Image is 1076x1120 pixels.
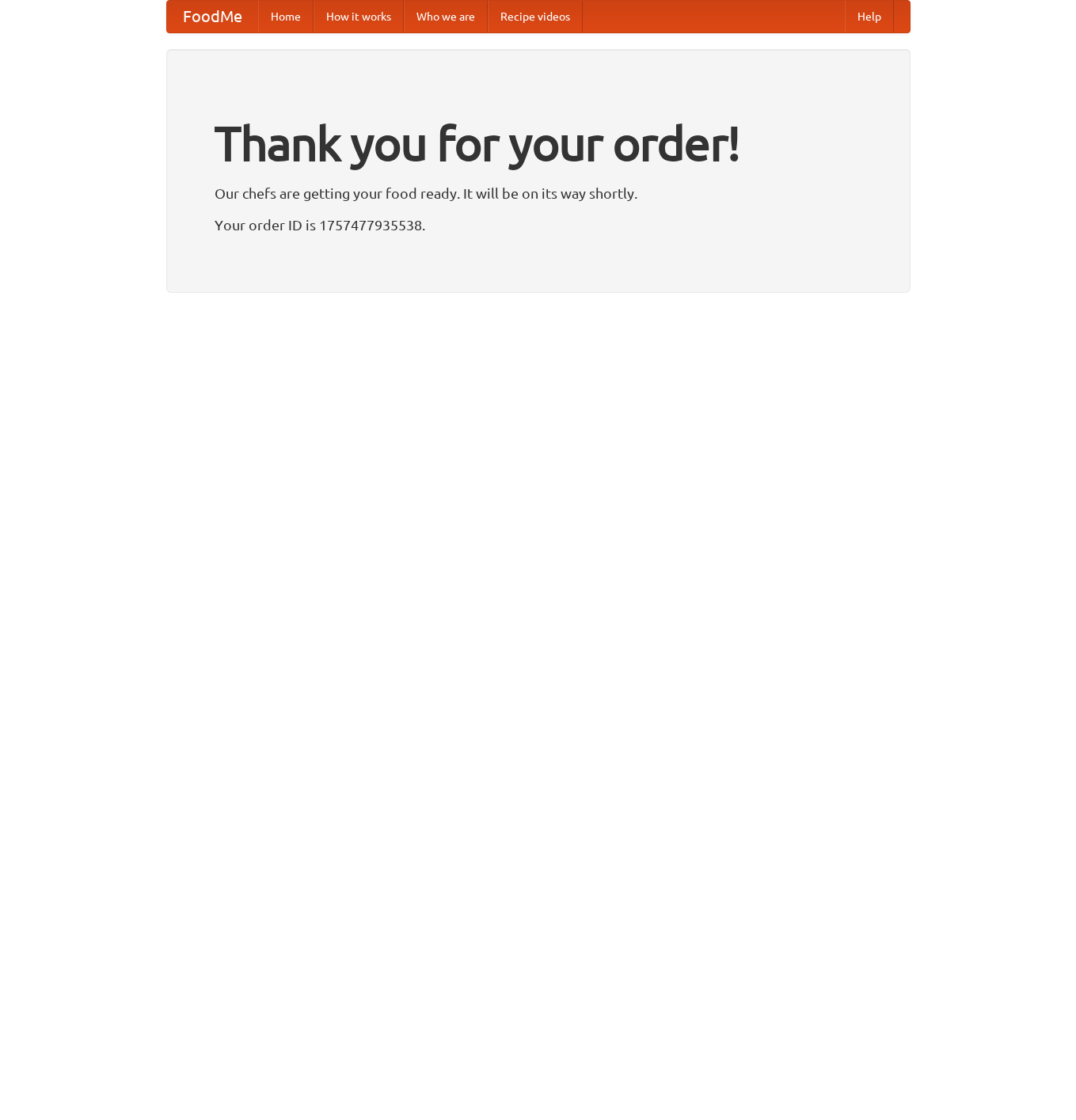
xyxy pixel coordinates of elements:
a: Who we are [404,1,488,32]
p: Your order ID is 1757477935538. [215,213,862,237]
h1: Thank you for your order! [215,105,862,181]
a: Help [845,1,894,32]
p: Our chefs are getting your food ready. It will be on its way shortly. [215,181,862,205]
a: How it works [314,1,404,32]
a: Home [258,1,314,32]
a: FoodMe [167,1,258,32]
a: Recipe videos [488,1,583,32]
